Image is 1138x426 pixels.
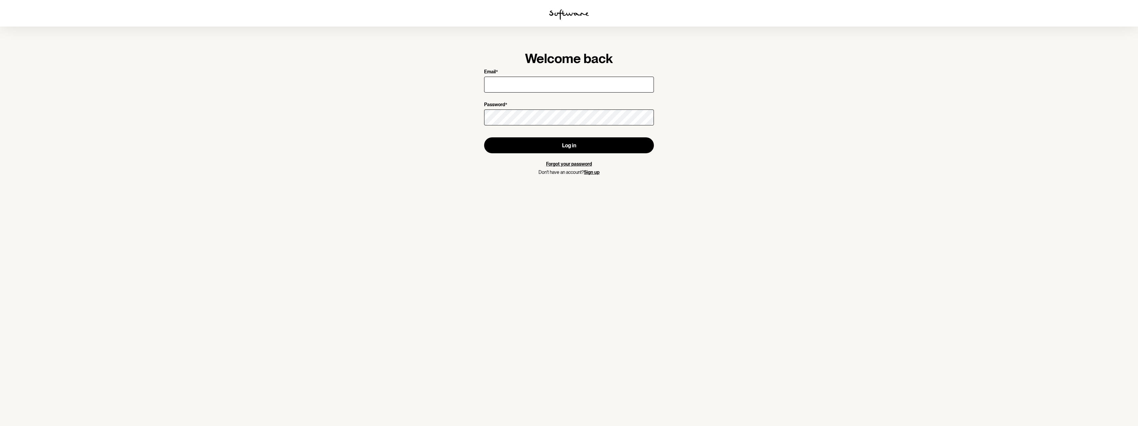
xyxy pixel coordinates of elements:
[484,137,654,153] button: Log in
[484,50,654,66] h1: Welcome back
[546,161,592,167] a: Forgot your password
[584,170,600,175] a: Sign up
[484,170,654,175] p: Don't have an account?
[484,69,496,75] p: Email
[484,102,505,108] p: Password
[549,9,589,20] img: software logo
